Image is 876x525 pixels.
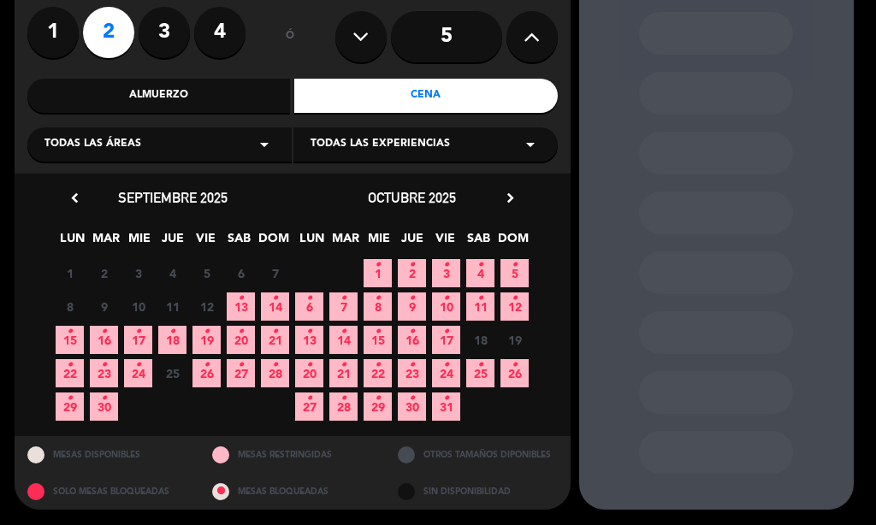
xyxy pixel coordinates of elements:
[500,292,529,321] span: 12
[432,392,460,421] span: 31
[272,285,278,312] i: •
[432,359,460,387] span: 24
[512,285,518,312] i: •
[295,292,323,321] span: 6
[311,136,450,153] span: Todas las experiencias
[398,392,426,421] span: 30
[329,392,358,421] span: 28
[432,259,460,287] span: 3
[125,228,153,257] span: MIE
[306,385,312,412] i: •
[443,385,449,412] i: •
[58,228,86,257] span: LUN
[56,259,84,287] span: 1
[306,351,312,379] i: •
[364,326,392,354] span: 15
[101,385,107,412] i: •
[227,259,255,287] span: 6
[199,473,385,510] div: MESAS BLOQUEADAS
[443,251,449,279] i: •
[227,292,255,321] span: 13
[364,259,392,287] span: 1
[67,351,73,379] i: •
[261,326,289,354] span: 21
[92,228,120,257] span: MAR
[500,326,529,354] span: 19
[477,285,483,312] i: •
[501,189,519,207] i: chevron_right
[90,292,118,321] span: 9
[67,318,73,345] i: •
[432,326,460,354] span: 17
[443,318,449,345] i: •
[261,292,289,321] span: 14
[263,7,318,67] div: ó
[192,359,221,387] span: 26
[238,285,244,312] i: •
[294,79,558,113] div: Cena
[158,228,186,257] span: JUE
[15,436,200,473] div: MESAS DISPONIBLES
[27,79,291,113] div: Almuerzo
[66,189,84,207] i: chevron_left
[340,318,346,345] i: •
[364,359,392,387] span: 22
[443,351,449,379] i: •
[272,351,278,379] i: •
[329,359,358,387] span: 21
[192,259,221,287] span: 5
[466,359,494,387] span: 25
[169,318,175,345] i: •
[329,292,358,321] span: 7
[158,326,186,354] span: 18
[364,228,393,257] span: MIE
[409,318,415,345] i: •
[520,134,541,155] i: arrow_drop_down
[398,228,426,257] span: JUE
[227,326,255,354] span: 20
[477,251,483,279] i: •
[465,228,493,257] span: SAB
[90,392,118,421] span: 30
[340,385,346,412] i: •
[158,259,186,287] span: 4
[340,285,346,312] i: •
[498,228,526,257] span: DOM
[398,359,426,387] span: 23
[398,259,426,287] span: 2
[204,351,210,379] i: •
[56,392,84,421] span: 29
[199,436,385,473] div: MESAS RESTRINGIDAS
[398,326,426,354] span: 16
[56,326,84,354] span: 15
[139,7,190,58] label: 3
[512,251,518,279] i: •
[124,259,152,287] span: 3
[44,136,141,153] span: Todas las áreas
[375,318,381,345] i: •
[56,292,84,321] span: 8
[500,359,529,387] span: 26
[368,189,456,206] span: octubre 2025
[118,189,228,206] span: septiembre 2025
[194,7,246,58] label: 4
[101,351,107,379] i: •
[135,318,141,345] i: •
[135,351,141,379] i: •
[101,318,107,345] i: •
[375,251,381,279] i: •
[295,359,323,387] span: 20
[298,228,326,257] span: LUN
[124,292,152,321] span: 10
[124,326,152,354] span: 17
[258,228,287,257] span: DOM
[272,318,278,345] i: •
[466,259,494,287] span: 4
[238,318,244,345] i: •
[158,359,186,387] span: 25
[512,351,518,379] i: •
[90,259,118,287] span: 2
[192,326,221,354] span: 19
[409,385,415,412] i: •
[227,359,255,387] span: 27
